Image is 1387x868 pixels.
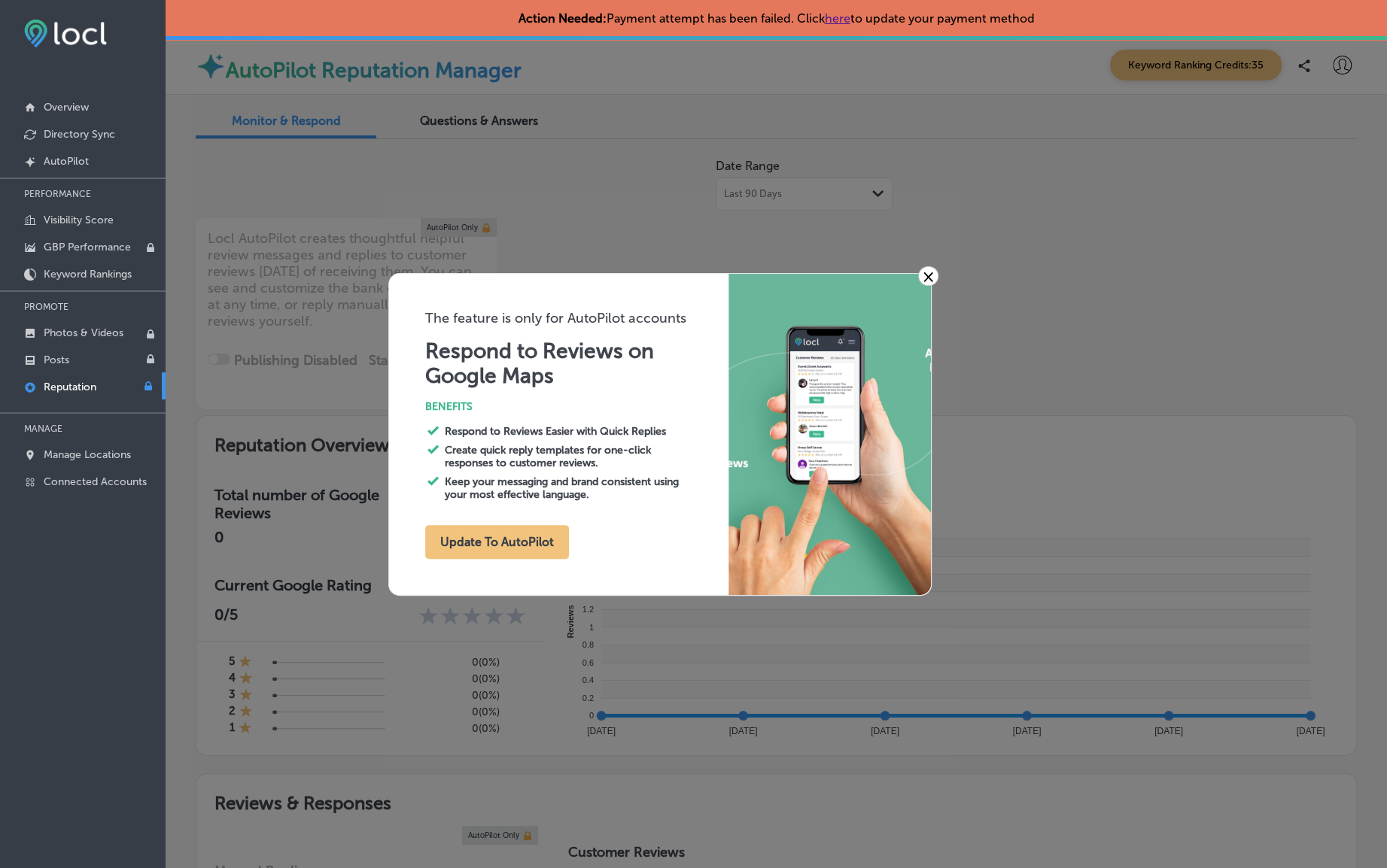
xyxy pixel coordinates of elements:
h3: Create quick reply templates for one-click responses to customer reviews. [445,444,696,469]
p: Connected Accounts [44,475,147,488]
h3: Keep your messaging and brand consistent using your most effective language. [445,475,696,501]
p: Visibility Score [44,214,114,226]
p: Posts [44,354,69,366]
p: Directory Sync [44,128,115,141]
p: Reputation [44,381,96,393]
a: Update To AutoPilot [425,538,569,548]
p: Keyword Rankings [44,268,132,281]
p: Manage Locations [44,448,131,461]
h3: The feature is only for AutoPilot accounts [425,310,728,326]
h3: BENEFITS [425,400,728,413]
img: fda3e92497d09a02dc62c9cd864e3231.png [24,20,107,47]
p: Payment attempt has been failed. Click to update your payment method [519,11,1035,26]
button: Update To AutoPilot [425,525,569,559]
a: × [918,266,938,286]
h3: Respond to Reviews Easier with Quick Replies [445,425,696,438]
strong: Action Needed: [519,11,607,26]
p: GBP Performance [44,241,131,253]
p: AutoPilot [44,155,89,168]
a: here [825,11,850,26]
p: Photos & Videos [44,326,123,339]
p: Overview [44,101,89,114]
h1: Respond to Reviews on Google Maps [425,338,728,388]
img: 2b9b306996f9abcca9d403b028eda9a2.jpg [728,274,931,595]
